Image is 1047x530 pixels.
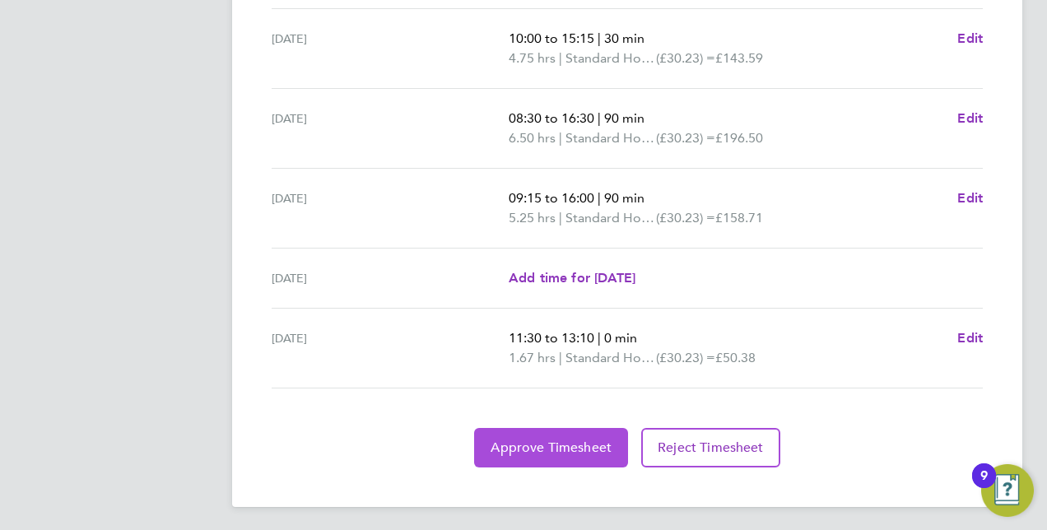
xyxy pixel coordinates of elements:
[474,428,628,467] button: Approve Timesheet
[604,330,637,346] span: 0 min
[656,210,715,225] span: (£30.23) =
[957,190,983,206] span: Edit
[272,188,509,228] div: [DATE]
[957,188,983,208] a: Edit
[509,268,635,288] a: Add time for [DATE]
[509,30,594,46] span: 10:00 to 15:15
[604,190,644,206] span: 90 min
[604,110,644,126] span: 90 min
[272,268,509,288] div: [DATE]
[957,29,983,49] a: Edit
[272,109,509,148] div: [DATE]
[509,110,594,126] span: 08:30 to 16:30
[957,330,983,346] span: Edit
[272,328,509,368] div: [DATE]
[509,130,556,146] span: 6.50 hrs
[658,439,764,456] span: Reject Timesheet
[565,49,656,68] span: Standard Hourly
[559,210,562,225] span: |
[559,350,562,365] span: |
[559,50,562,66] span: |
[957,328,983,348] a: Edit
[509,270,635,286] span: Add time for [DATE]
[509,50,556,66] span: 4.75 hrs
[715,210,763,225] span: £158.71
[715,50,763,66] span: £143.59
[559,130,562,146] span: |
[565,208,656,228] span: Standard Hourly
[957,110,983,126] span: Edit
[565,128,656,148] span: Standard Hourly
[656,350,715,365] span: (£30.23) =
[598,30,601,46] span: |
[957,30,983,46] span: Edit
[981,464,1034,517] button: Open Resource Center, 9 new notifications
[272,29,509,68] div: [DATE]
[598,190,601,206] span: |
[509,350,556,365] span: 1.67 hrs
[491,439,612,456] span: Approve Timesheet
[604,30,644,46] span: 30 min
[980,476,988,497] div: 9
[509,190,594,206] span: 09:15 to 16:00
[509,210,556,225] span: 5.25 hrs
[715,350,756,365] span: £50.38
[715,130,763,146] span: £196.50
[509,330,594,346] span: 11:30 to 13:10
[957,109,983,128] a: Edit
[656,130,715,146] span: (£30.23) =
[598,110,601,126] span: |
[641,428,780,467] button: Reject Timesheet
[656,50,715,66] span: (£30.23) =
[598,330,601,346] span: |
[565,348,656,368] span: Standard Hourly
